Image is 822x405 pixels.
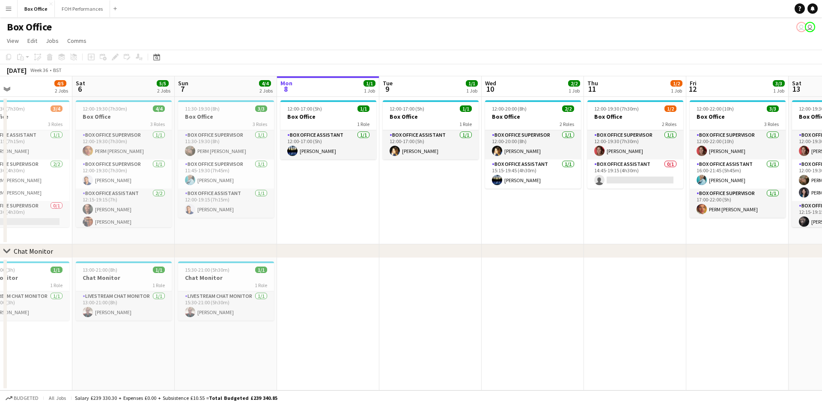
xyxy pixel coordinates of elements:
[47,395,68,401] span: All jobs
[7,21,52,33] h1: Box Office
[75,395,277,401] div: Salary £239 330.30 + Expenses £0.00 + Subsistence £10.55 =
[796,22,807,32] app-user-avatar: Millie Haldane
[28,67,50,73] span: Week 36
[805,22,815,32] app-user-avatar: Millie Haldane
[53,67,62,73] div: BST
[67,37,86,45] span: Comms
[46,37,59,45] span: Jobs
[42,35,62,46] a: Jobs
[7,37,19,45] span: View
[55,0,110,17] button: FOH Performances
[24,35,41,46] a: Edit
[14,395,39,401] span: Budgeted
[3,35,22,46] a: View
[7,66,27,75] div: [DATE]
[64,35,90,46] a: Comms
[14,247,53,255] div: Chat Monitor
[18,0,55,17] button: Box Office
[4,393,40,403] button: Budgeted
[27,37,37,45] span: Edit
[209,395,277,401] span: Total Budgeted £239 340.85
